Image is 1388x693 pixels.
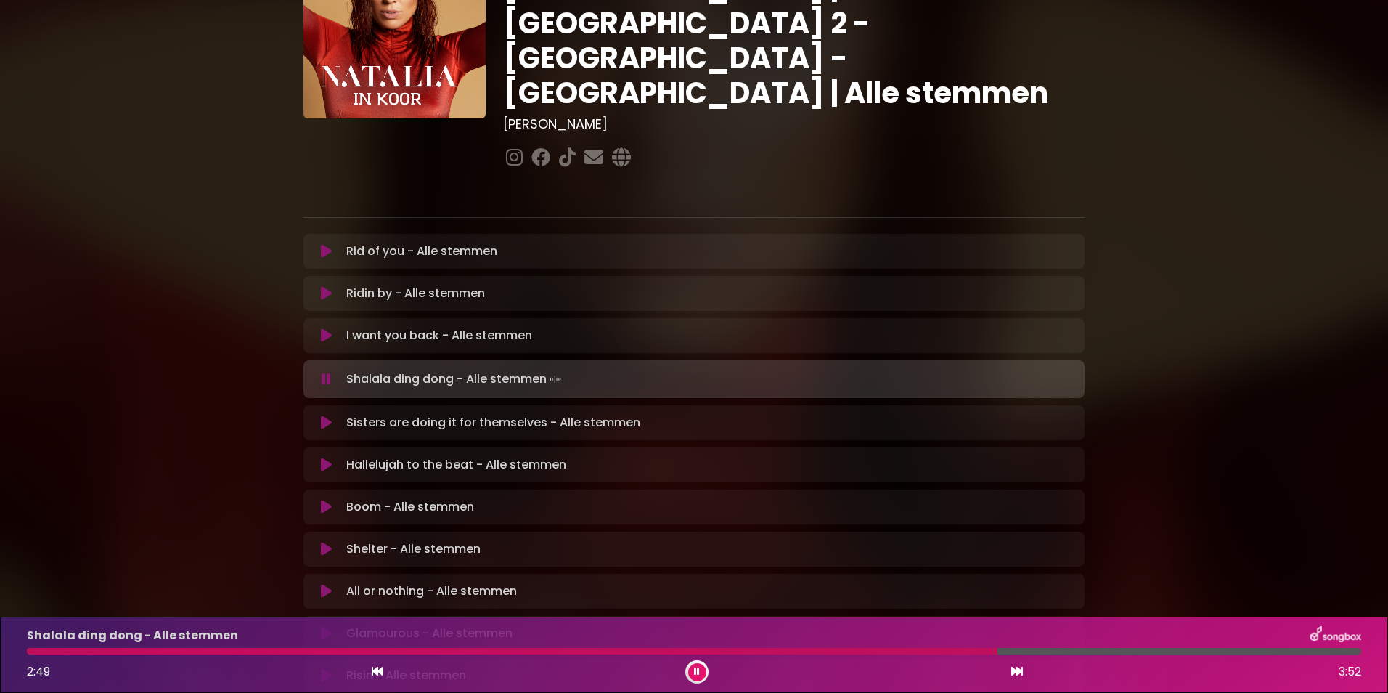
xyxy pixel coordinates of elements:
[346,414,640,431] p: Sisters are doing it for themselves - Alle stemmen
[346,327,532,344] p: I want you back - Alle stemmen
[346,456,566,474] p: Hallelujah to the beat - Alle stemmen
[346,243,497,260] p: Rid of you - Alle stemmen
[346,583,517,600] p: All or nothing - Alle stemmen
[346,285,485,302] p: Ridin by - Alle stemmen
[1339,663,1361,681] span: 3:52
[346,369,567,389] p: Shalala ding dong - Alle stemmen
[27,627,238,644] p: Shalala ding dong - Alle stemmen
[1310,626,1361,645] img: songbox-logo-white.png
[547,369,567,389] img: waveform4.gif
[27,663,50,680] span: 2:49
[346,498,474,516] p: Boom - Alle stemmen
[503,116,1085,132] h3: [PERSON_NAME]
[346,540,481,558] p: Shelter - Alle stemmen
